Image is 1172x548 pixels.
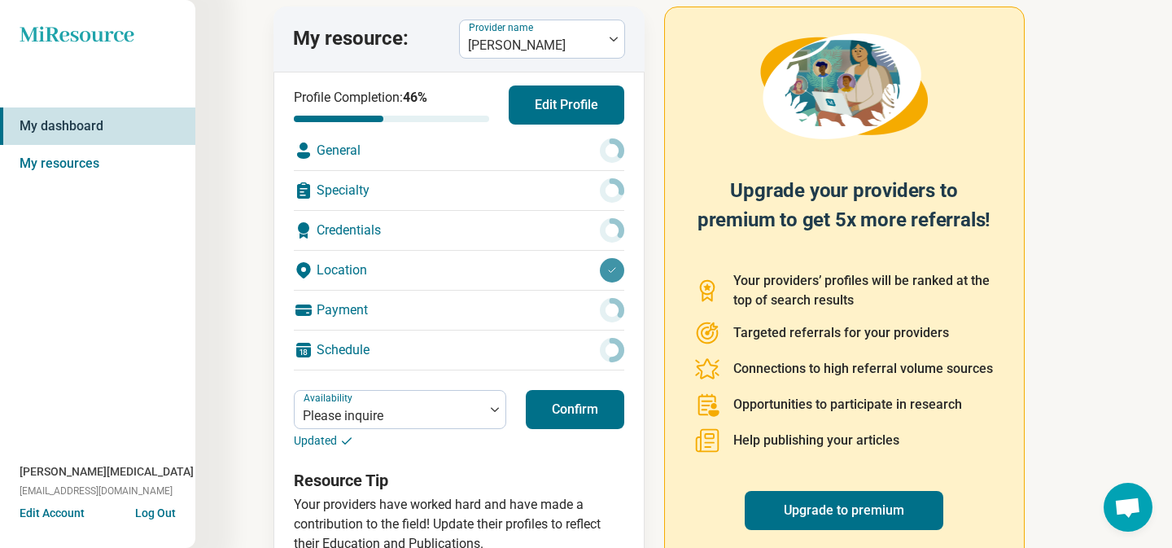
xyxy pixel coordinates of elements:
div: Credentials [294,211,624,250]
a: Upgrade to premium [745,491,943,530]
div: Profile Completion: [294,88,489,122]
div: Open chat [1104,483,1152,532]
label: Availability [304,392,356,404]
button: Confirm [526,390,624,429]
p: Your providers’ profiles will be ranked at the top of search results [733,271,995,310]
div: General [294,131,624,170]
h2: Upgrade your providers to premium to get 5x more referrals! [694,176,995,252]
button: Log Out [135,505,176,518]
div: Location [294,251,624,290]
div: Schedule [294,331,624,370]
p: My resource: [293,25,409,53]
button: Edit Profile [509,85,624,125]
h3: Resource Tip [294,469,624,492]
label: Provider name [469,22,536,33]
p: Help publishing your articles [733,431,899,450]
span: [EMAIL_ADDRESS][DOMAIN_NAME] [20,484,173,498]
p: Opportunities to participate in research [733,395,962,414]
div: Specialty [294,171,624,210]
span: 46 % [403,90,427,105]
button: Edit Account [20,505,85,522]
p: Targeted referrals for your providers [733,323,949,343]
span: [PERSON_NAME][MEDICAL_DATA] [20,463,194,480]
p: Connections to high referral volume sources [733,359,993,379]
p: Updated [294,432,506,449]
div: Payment [294,291,624,330]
